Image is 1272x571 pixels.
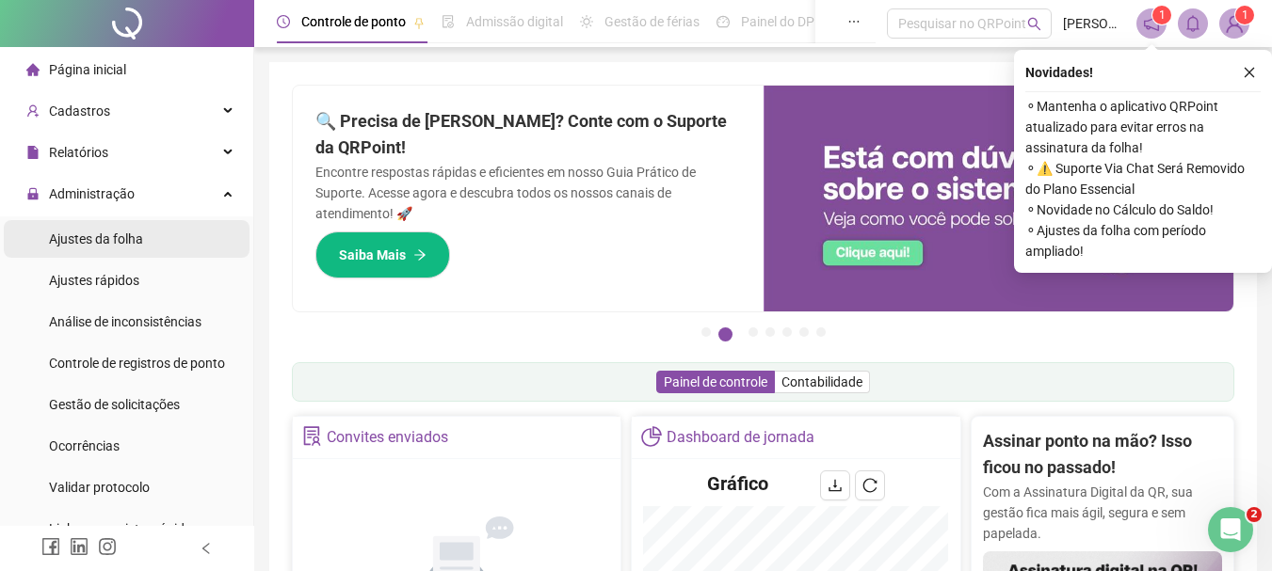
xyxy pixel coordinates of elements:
[413,17,425,28] span: pushpin
[49,314,201,329] span: Análise de inconsistências
[847,15,861,28] span: ellipsis
[327,421,448,453] div: Convites enviados
[667,421,814,453] div: Dashboard de jornada
[339,245,406,265] span: Saiba Mais
[49,273,139,288] span: Ajustes rápidos
[49,397,180,412] span: Gestão de solicitações
[301,14,406,29] span: Controle de ponto
[302,426,322,446] span: solution
[26,104,40,118] span: user-add
[1025,158,1261,199] span: ⚬ ⚠️ Suporte Via Chat Será Removido do Plano Essencial
[707,470,768,497] h4: Gráfico
[1025,96,1261,158] span: ⚬ Mantenha o aplicativo QRPoint atualizado para evitar erros na assinatura da folha!
[1025,199,1261,220] span: ⚬ Novidade no Cálculo do Saldo!
[413,248,427,262] span: arrow-right
[1208,507,1253,552] iframe: Intercom live chat
[26,187,40,200] span: lock
[49,356,225,371] span: Controle de registros de ponto
[1159,8,1166,22] span: 1
[604,14,700,29] span: Gestão de férias
[1220,9,1248,38] img: 52826
[41,537,60,556] span: facebook
[1025,220,1261,262] span: ⚬ Ajustes da folha com período ampliado!
[983,482,1222,544] p: Com a Assinatura Digital da QR, sua gestão fica mais ágil, segura e sem papelada.
[664,374,767,389] span: Painel de controle
[466,14,563,29] span: Admissão digital
[315,108,741,162] h2: 🔍 Precisa de [PERSON_NAME]? Conte com o Suporte da QRPoint!
[277,15,290,28] span: clock-circle
[1152,6,1171,24] sup: 1
[717,15,730,28] span: dashboard
[49,145,108,160] span: Relatórios
[862,478,878,493] span: reload
[1143,15,1160,32] span: notification
[70,537,89,556] span: linkedin
[741,14,814,29] span: Painel do DP
[49,62,126,77] span: Página inicial
[781,374,862,389] span: Contabilidade
[1247,507,1262,522] span: 2
[49,521,192,536] span: Link para registro rápido
[701,327,711,337] button: 1
[1235,6,1254,24] sup: Atualize o seu contato no menu Meus Dados
[1243,66,1256,79] span: close
[799,327,809,337] button: 6
[442,15,455,28] span: file-done
[49,438,120,453] span: Ocorrências
[765,327,775,337] button: 4
[983,428,1222,482] h2: Assinar ponto na mão? Isso ficou no passado!
[49,231,143,246] span: Ajustes da folha
[49,480,150,495] span: Validar protocolo
[49,103,110,119] span: Cadastros
[718,327,733,341] button: 2
[764,86,1234,311] img: banner%2F0cf4e1f0-cb71-40ef-aa93-44bd3d4ee559.png
[749,327,758,337] button: 3
[98,537,117,556] span: instagram
[816,327,826,337] button: 7
[26,63,40,76] span: home
[1063,13,1125,34] span: [PERSON_NAME]
[1242,8,1248,22] span: 1
[1025,62,1093,83] span: Novidades !
[828,478,843,493] span: download
[1184,15,1201,32] span: bell
[1027,17,1041,31] span: search
[26,146,40,159] span: file
[315,162,741,224] p: Encontre respostas rápidas e eficientes em nosso Guia Prático de Suporte. Acesse agora e descubra...
[200,542,213,555] span: left
[49,186,135,201] span: Administração
[580,15,593,28] span: sun
[782,327,792,337] button: 5
[641,426,661,446] span: pie-chart
[315,231,450,278] button: Saiba Mais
